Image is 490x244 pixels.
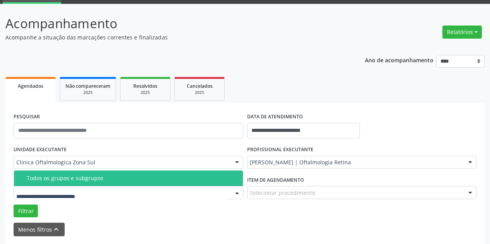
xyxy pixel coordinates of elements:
span: Clinica Oftalmologica Zona Sul [16,159,227,166]
button: Filtrar [14,205,38,218]
div: Todos os grupos e subgrupos [27,175,238,181]
p: Ano de acompanhamento [365,55,433,65]
label: PROFISSIONAL EXECUTANTE [247,144,313,156]
label: Item de agendamento [247,174,304,186]
div: 2025 [180,90,219,96]
span: Resolvidos [133,83,157,89]
p: Acompanhamento [5,14,341,33]
span: Cancelados [187,83,213,89]
label: UNIDADE EXECUTANTE [14,144,67,156]
label: PESQUISAR [14,111,40,123]
span: Selecionar procedimento [250,189,315,197]
span: Agendados [18,83,43,89]
button: Menos filtroskeyboard_arrow_up [14,223,65,236]
div: 2025 [126,90,165,96]
span: [PERSON_NAME] | Oftalmologia Retina [250,159,461,166]
label: DATA DE ATENDIMENTO [247,111,303,123]
i: keyboard_arrow_up [52,225,60,234]
button: Relatórios [442,26,482,39]
p: Acompanhe a situação das marcações correntes e finalizadas [5,33,341,41]
div: 2025 [65,90,110,96]
span: Não compareceram [65,83,110,89]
